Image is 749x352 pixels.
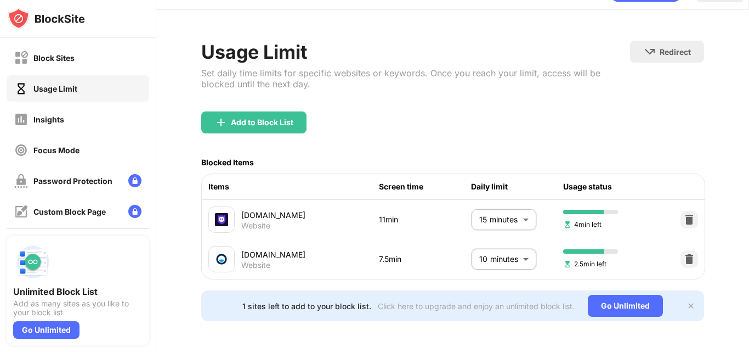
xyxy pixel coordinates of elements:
div: Unlimited Block List [13,286,143,297]
div: Password Protection [33,176,112,186]
div: Add to Block List [231,118,293,127]
div: [DOMAIN_NAME] [241,209,379,221]
div: Click here to upgrade and enjoy an unlimited block list. [378,301,575,311]
div: Insights [33,115,64,124]
img: x-button.svg [686,301,695,310]
div: Add as many sites as you like to your block list [13,299,143,317]
img: focus-off.svg [14,143,28,157]
div: Custom Block Page [33,207,106,216]
div: Block Sites [33,53,75,63]
img: push-block-list.svg [13,242,53,282]
p: 15 minutes [479,214,519,226]
img: lock-menu.svg [128,174,141,187]
div: Usage Limit [33,84,77,93]
div: Go Unlimited [13,321,80,339]
p: 10 minutes [479,253,519,265]
div: Daily limit [471,181,563,193]
div: Focus Mode [33,146,80,155]
div: Go Unlimited [588,295,663,317]
img: logo-blocksite.svg [8,8,85,30]
div: Items [208,181,379,193]
div: [DOMAIN_NAME] [241,249,379,260]
img: lock-menu.svg [128,205,141,218]
div: Website [241,221,270,231]
div: 1 sites left to add to your block list. [242,301,371,311]
div: Usage Limit [201,41,630,63]
span: 2.5min left [563,259,606,269]
img: hourglass-set.svg [563,260,572,269]
div: Website [241,260,270,270]
div: 11min [379,214,471,226]
div: Screen time [379,181,471,193]
img: password-protection-off.svg [14,174,28,188]
img: hourglass-set.svg [563,220,572,229]
div: Usage status [563,181,655,193]
div: Redirect [660,47,691,57]
img: time-usage-on.svg [14,82,28,96]
div: Set daily time limits for specific websites or keywords. Once you reach your limit, access will b... [201,68,630,90]
img: insights-off.svg [14,113,28,126]
div: Blocked Items [201,158,254,167]
span: 4min left [563,219,602,230]
img: favicons [215,213,228,226]
img: customize-block-page-off.svg [14,205,28,219]
img: favicons [215,253,228,266]
div: 7.5min [379,253,471,265]
img: block-off.svg [14,51,28,65]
